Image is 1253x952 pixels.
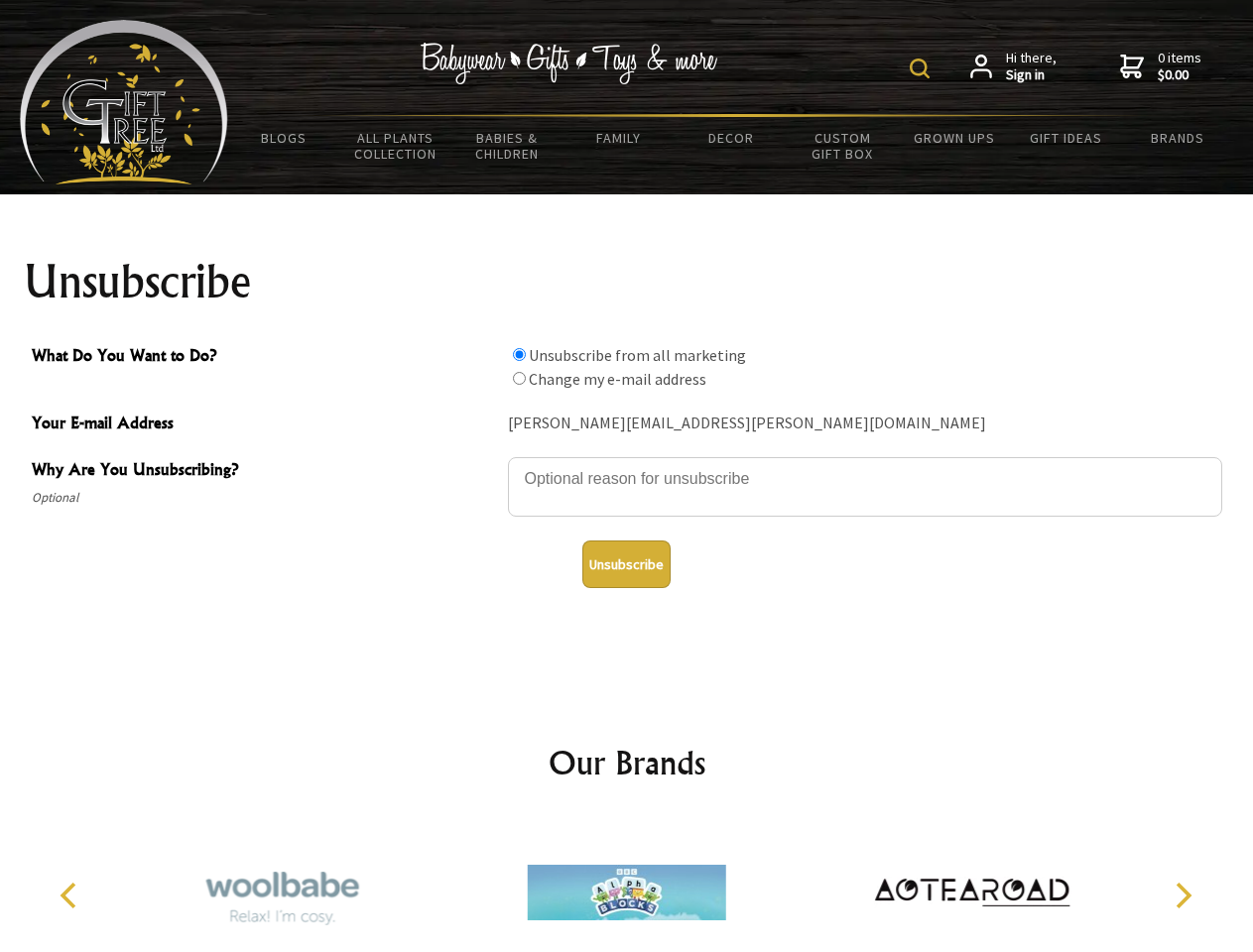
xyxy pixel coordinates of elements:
[451,117,564,175] a: Babies & Children
[508,409,1222,439] div: [PERSON_NAME][EMAIL_ADDRESS][PERSON_NAME][DOMAIN_NAME]
[508,457,1222,517] textarea: Why Are You Unsubscribing?
[1161,874,1204,917] button: Next
[529,369,706,389] label: Change my e-mail address
[1010,117,1122,159] a: Gift Ideas
[1006,66,1057,84] strong: Sign in
[1120,50,1201,84] a: 0 items$0.00
[32,486,498,510] span: Optional
[228,117,340,159] a: BLOGS
[50,874,93,917] button: Previous
[513,348,526,361] input: What Do You Want to Do?
[787,117,899,175] a: Custom Gift Box
[1122,117,1234,159] a: Brands
[1158,49,1201,84] span: 0 items
[421,43,718,84] img: Babywear - Gifts - Toys & more
[32,411,498,439] span: Your E-mail Address
[1006,50,1057,84] span: Hi there,
[40,739,1214,786] h2: Our Brands
[32,457,498,486] span: Why Are You Unsubscribing?
[910,59,930,78] img: product search
[529,345,746,365] label: Unsubscribe from all marketing
[1158,66,1201,84] strong: $0.00
[675,117,787,159] a: Decor
[970,50,1057,84] a: Hi there,Sign in
[32,343,498,372] span: What Do You Want to Do?
[24,258,1230,305] h1: Unsubscribe
[582,540,671,588] button: Unsubscribe
[564,117,676,159] a: Family
[340,117,452,175] a: All Plants Collection
[513,372,526,385] input: What Do You Want to Do?
[20,20,228,184] img: Babyware - Gifts - Toys and more...
[898,117,1010,159] a: Grown Ups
